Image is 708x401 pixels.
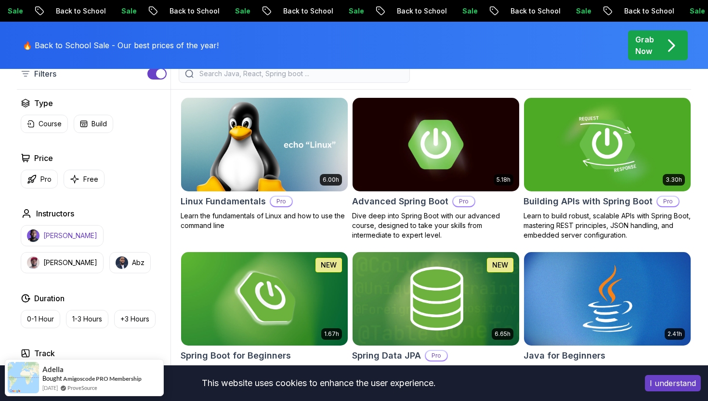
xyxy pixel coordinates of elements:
[36,208,74,219] h2: Instructors
[353,252,519,346] img: Spring Data JPA card
[492,260,508,270] p: NEW
[83,174,98,184] p: Free
[181,195,266,208] h2: Linux Fundamentals
[132,258,144,267] p: Abz
[74,115,113,133] button: Build
[21,225,104,246] button: instructor img[PERSON_NAME]
[8,362,39,393] img: provesource social proof notification image
[524,252,691,385] a: Java for Beginners card2.41hJava for BeginnersBeginner-friendly Java course for essential program...
[43,258,97,267] p: [PERSON_NAME]
[120,314,149,324] p: +3 Hours
[353,98,519,191] img: Advanced Spring Boot card
[40,174,52,184] p: Pro
[64,170,105,188] button: Free
[92,119,107,129] p: Build
[34,68,56,80] p: Filters
[635,34,654,57] p: Grab Now
[181,211,348,230] p: Learn the fundamentals of Linux and how to use the command line
[63,375,142,382] a: Amigoscode PRO Membership
[227,6,258,16] p: Sale
[109,252,151,273] button: instructor imgAbz
[324,330,339,338] p: 1.67h
[21,310,60,328] button: 0-1 Hour
[321,260,337,270] p: NEW
[524,349,605,362] h2: Java for Beginners
[389,6,454,16] p: Back to School
[181,349,291,362] h2: Spring Boot for Beginners
[66,310,108,328] button: 1-3 Hours
[27,256,39,269] img: instructor img
[27,314,54,324] p: 0-1 Hour
[42,374,62,382] span: Bought
[34,152,53,164] h2: Price
[181,252,348,385] a: Spring Boot for Beginners card1.67hNEWSpring Boot for BeginnersBuild a CRUD API with Spring Boot ...
[668,330,682,338] p: 2.41h
[666,176,682,184] p: 3.30h
[34,348,55,359] h2: Track
[39,119,62,129] p: Course
[21,170,58,188] button: Pro
[23,40,219,51] p: 🔥 Back to School Sale - Our best prices of the year!
[181,252,348,346] img: Spring Boot for Beginners card
[67,384,97,392] a: ProveSource
[352,349,421,362] h2: Spring Data JPA
[524,97,691,240] a: Building APIs with Spring Boot card3.30hBuilding APIs with Spring BootProLearn to build robust, s...
[21,252,104,273] button: instructor img[PERSON_NAME]
[426,351,447,361] p: Pro
[341,6,371,16] p: Sale
[524,211,691,240] p: Learn to build robust, scalable APIs with Spring Boot, mastering REST principles, JSON handling, ...
[352,211,520,240] p: Dive deep into Spring Boot with our advanced course, designed to take your skills from intermedia...
[352,252,520,385] a: Spring Data JPA card6.65hNEWSpring Data JPAProMaster database management, advanced querying, and ...
[116,256,128,269] img: instructor img
[352,195,448,208] h2: Advanced Spring Boot
[524,252,691,346] img: Java for Beginners card
[181,97,348,230] a: Linux Fundamentals card6.00hLinux FundamentalsProLearn the fundamentals of Linux and how to use t...
[114,310,156,328] button: +3 Hours
[657,197,679,206] p: Pro
[113,6,144,16] p: Sale
[271,197,292,206] p: Pro
[352,97,520,240] a: Advanced Spring Boot card5.18hAdvanced Spring BootProDive deep into Spring Boot with our advanced...
[42,384,58,392] span: [DATE]
[42,365,64,374] span: Adella
[34,293,65,304] h2: Duration
[453,197,474,206] p: Pro
[645,375,701,391] button: Accept cookies
[275,6,341,16] p: Back to School
[524,195,653,208] h2: Building APIs with Spring Boot
[454,6,485,16] p: Sale
[524,98,691,191] img: Building APIs with Spring Boot card
[27,229,39,242] img: instructor img
[7,373,630,394] div: This website uses cookies to enhance the user experience.
[21,115,68,133] button: Course
[323,176,339,184] p: 6.00h
[43,231,97,241] p: [PERSON_NAME]
[616,6,682,16] p: Back to School
[181,98,348,191] img: Linux Fundamentals card
[197,69,404,79] input: Search Java, React, Spring boot ...
[497,176,511,184] p: 5.18h
[72,314,102,324] p: 1-3 Hours
[161,6,227,16] p: Back to School
[502,6,568,16] p: Back to School
[568,6,599,16] p: Sale
[34,97,53,109] h2: Type
[495,330,511,338] p: 6.65h
[48,6,113,16] p: Back to School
